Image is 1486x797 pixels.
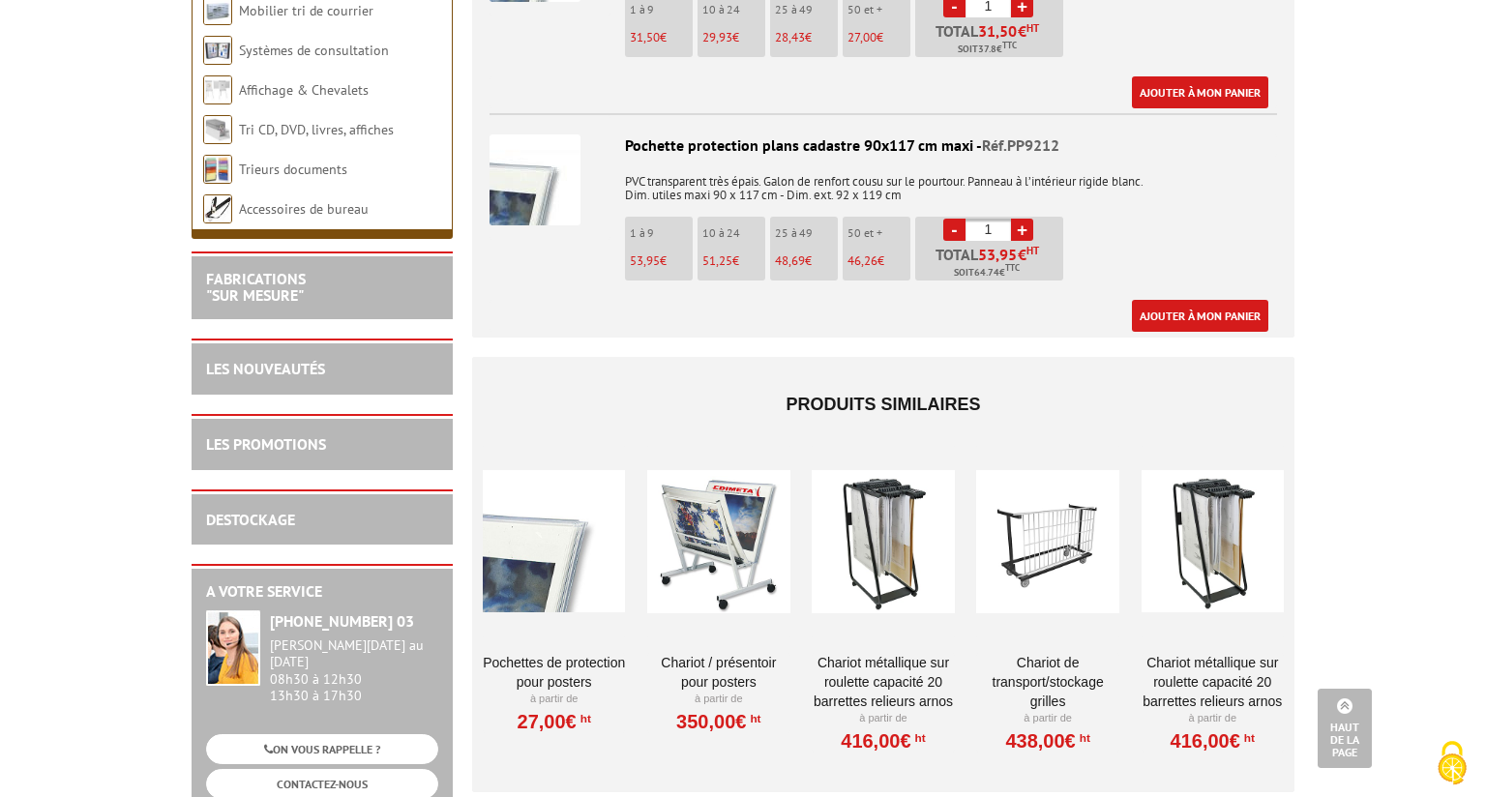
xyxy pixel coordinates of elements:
img: Tri CD, DVD, livres, affiches [203,115,232,144]
span: 27,00 [847,29,877,45]
p: € [630,254,693,268]
sup: TTC [1002,40,1017,50]
img: Systèmes de consultation [203,36,232,65]
a: - [943,219,966,241]
a: Trieurs documents [239,161,347,178]
a: Pochettes de protection pour posters [483,653,625,692]
p: € [702,254,765,268]
a: Chariot / Présentoir pour posters [647,653,789,692]
a: ON VOUS RAPPELLE ? [206,734,438,764]
img: Pochette protection plans cadastre 90x117 cm maxi [490,134,580,225]
sup: HT [1026,21,1039,35]
a: Accessoires de bureau [239,200,369,218]
a: 350,00€HT [676,716,760,727]
img: Accessoires de bureau [203,194,232,223]
p: 10 à 24 [702,3,765,16]
span: 51,25 [702,252,732,269]
p: À partir de [483,692,625,707]
p: € [630,31,693,44]
p: À partir de [647,692,789,707]
strong: [PHONE_NUMBER] 03 [270,611,414,631]
a: 27,00€HT [518,716,591,727]
span: Produits similaires [786,395,980,414]
p: 1 à 9 [630,226,693,240]
span: 53,95 [630,252,660,269]
a: Ajouter à mon panier [1132,76,1268,108]
a: DESTOCKAGE [206,510,295,529]
p: € [775,31,838,44]
sup: HT [577,712,591,725]
span: 37.8 [978,42,996,57]
a: + [1011,219,1033,241]
p: À partir de [976,711,1118,726]
a: LES PROMOTIONS [206,434,326,454]
sup: HT [1026,244,1039,257]
a: Tri CD, DVD, livres, affiches [239,121,394,138]
div: [PERSON_NAME][DATE] au [DATE] [270,637,438,670]
div: Pochette protection plans cadastre 90x117 cm maxi - [490,134,1277,157]
span: 29,93 [702,29,732,45]
a: 416,00€HT [1171,735,1255,747]
a: Mobilier tri de courrier [239,2,373,19]
p: 25 à 49 [775,226,838,240]
a: Ajouter à mon panier [1132,300,1268,332]
span: 31,50 [978,23,1018,39]
span: 28,43 [775,29,805,45]
sup: HT [1076,731,1090,745]
p: Total [920,23,1063,57]
p: 25 à 49 [775,3,838,16]
a: Haut de la page [1318,689,1372,768]
span: 48,69 [775,252,805,269]
sup: HT [1240,731,1255,745]
img: Trieurs documents [203,155,232,184]
p: À partir de [812,711,954,726]
p: PVC transparent très épais. Galon de renfort cousu sur le pourtour. Panneau à l’intérieur rigide ... [490,162,1277,202]
span: Soit € [958,42,1017,57]
p: € [847,254,910,268]
span: 64.74 [974,265,999,280]
sup: HT [746,712,760,725]
a: Chariot métallique sur roulette capacité 20 barrettes relieurs ARNOS [812,653,954,711]
span: Soit € [954,265,1020,280]
p: À partir de [1142,711,1284,726]
img: Affichage & Chevalets [203,75,232,104]
p: € [775,254,838,268]
a: Chariot de transport/stockage Grilles [976,653,1118,711]
p: 1 à 9 [630,3,693,16]
img: Cookies (fenêtre modale) [1428,739,1476,787]
h2: A votre service [206,583,438,601]
a: 438,00€HT [1005,735,1089,747]
a: Chariot métallique sur roulette capacité 20 barrettes relieurs ARNOS [1142,653,1284,711]
button: Cookies (fenêtre modale) [1418,731,1486,797]
span: € [978,23,1039,39]
p: € [702,31,765,44]
span: 53,95 [978,247,1018,262]
div: 08h30 à 12h30 13h30 à 17h30 [270,637,438,704]
a: Systèmes de consultation [239,42,389,59]
span: 31,50 [630,29,660,45]
img: widget-service.jpg [206,610,260,686]
p: € [847,31,910,44]
p: Total [920,247,1063,280]
a: FABRICATIONS"Sur Mesure" [206,269,306,306]
p: 50 et + [847,226,910,240]
span: 46,26 [847,252,877,269]
a: Affichage & Chevalets [239,81,369,99]
span: € [978,247,1039,262]
p: 10 à 24 [702,226,765,240]
sup: HT [911,731,926,745]
p: 50 et + [847,3,910,16]
a: 416,00€HT [841,735,925,747]
span: Réf.PP9212 [982,135,1059,155]
a: LES NOUVEAUTÉS [206,359,325,378]
sup: TTC [1005,262,1020,273]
